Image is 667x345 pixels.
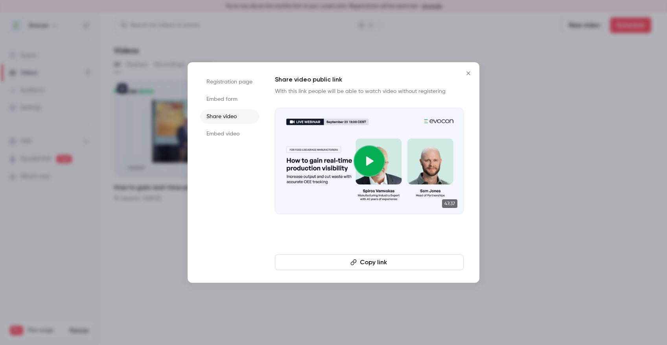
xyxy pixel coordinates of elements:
h1: Share video public link [275,75,464,84]
li: Embed video [200,127,259,141]
button: Copy link [275,254,464,270]
span: 47:37 [442,199,457,208]
li: Share video [200,109,259,124]
button: Close [461,65,476,81]
li: Registration page [200,75,259,89]
p: With this link people will be able to watch video without registering [275,87,464,95]
li: Embed form [200,92,259,106]
a: 47:37 [275,108,464,214]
